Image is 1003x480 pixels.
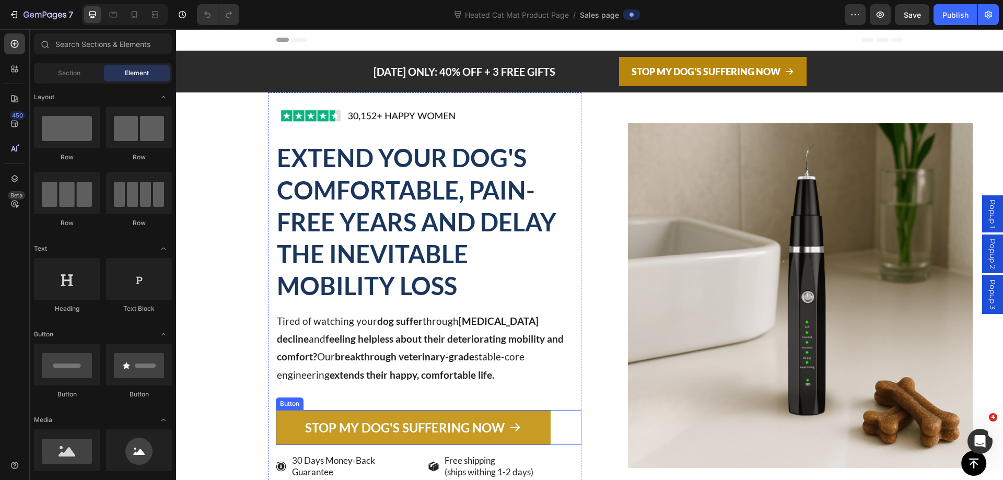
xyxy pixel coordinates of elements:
div: Button [106,390,172,399]
span: Popup 3 [811,250,822,280]
iframe: Intercom live chat [967,429,993,454]
button: 7 [4,4,78,25]
strong: dog suffer [201,286,247,298]
span: Toggle open [155,89,172,106]
span: Popup 1 [811,170,822,199]
span: Heated Cat Mat Product Page [463,9,571,20]
span: Sales page [580,9,619,20]
span: [DATE] ONLY: 40% OFF + 3 FREE GIFTS [197,36,379,49]
span: Save [904,10,921,19]
iframe: Design area [176,29,1003,480]
div: Text Block [106,304,172,313]
span: Button [34,330,53,339]
input: Search Sections & Elements [34,33,172,54]
span: Section [58,68,80,78]
img: gempages_485408103781631230-9ae5482e-408e-485e-9d34-3880ccbf3e08.png [452,94,797,439]
strong: feeling helpless about their deteriorating mobility and comfort? [101,303,388,333]
span: Toggle open [155,326,172,343]
div: Publish [942,9,969,20]
button: Publish [934,4,977,25]
span: Text [34,244,47,253]
div: Row [106,153,172,162]
div: Button [34,390,100,399]
div: Row [106,218,172,228]
p: STOP MY DOG'S SUFFERING NOW [129,390,329,406]
div: 450 [10,111,25,120]
span: Toggle open [155,412,172,428]
div: Undo/Redo [197,4,239,25]
p: Tired of watching your through and Our stable-core engineering [101,283,404,355]
div: Row [34,153,100,162]
p: STOP MY DOG'S SUFFERING NOW [456,34,604,51]
span: Media [34,415,52,425]
img: gempages_485408103781631230-d4649677-f75c-4d53-ba51-14e4cd3a1fef.png [100,69,283,103]
strong: extends their happy, comfortable life. [154,339,318,352]
span: Popup 2 [811,209,822,240]
div: Row [34,218,100,228]
a: STOP MY DOG'S SUFFERING NOW [443,28,631,57]
span: Toggle open [155,240,172,257]
p: 7 [68,8,73,21]
h2: EXTEND YOUR DOG'S COMFORTABLE, PAIN-FREE YEARS AND DELAY THE INEVITABLE MOBILITY LOSS [100,112,405,273]
a: STOP MY DOG'S SUFFERING NOW [100,381,375,416]
div: Button [102,370,125,379]
strong: breakthrough veterinary-grade [159,321,298,333]
span: / [573,9,576,20]
div: Heading [34,304,100,313]
span: Element [125,68,149,78]
button: Save [895,4,929,25]
span: 4 [989,413,997,422]
span: Layout [34,92,54,102]
div: Beta [8,191,25,200]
